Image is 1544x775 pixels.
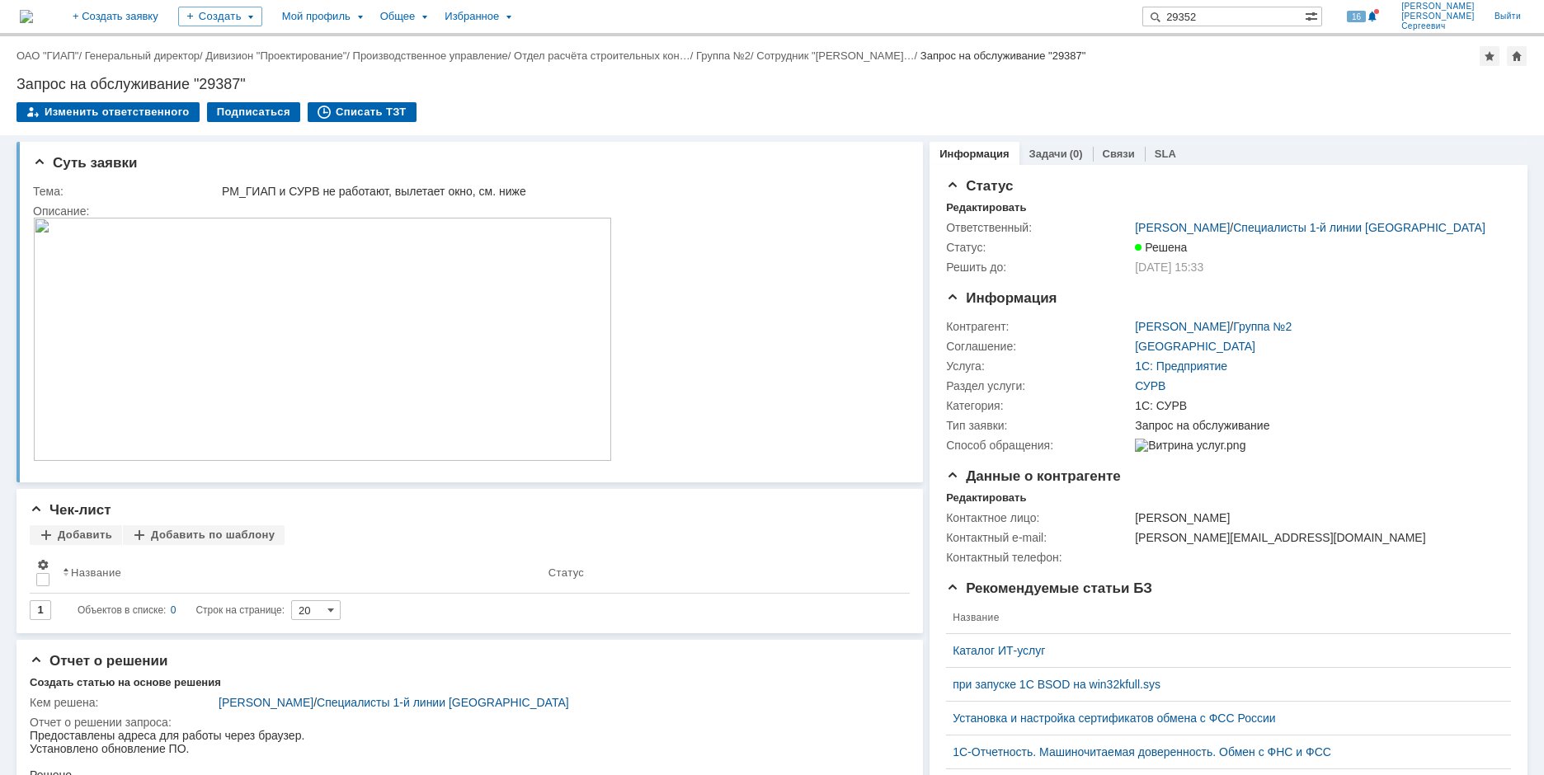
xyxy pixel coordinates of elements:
[353,49,508,62] a: Производственное управление
[1135,261,1203,274] span: [DATE] 15:33
[56,552,542,594] th: Название
[953,712,1491,725] a: Установка и настройка сертификатов обмена с ФСС России
[1135,241,1187,254] span: Решена
[514,49,690,62] a: Отдел расчёта строительных кон…
[36,558,49,571] span: Настройки
[756,49,920,62] div: /
[946,399,1132,412] div: Категория:
[1135,221,1230,234] a: [PERSON_NAME]
[946,241,1132,254] div: Статус:
[1135,221,1485,234] div: /
[1029,148,1067,160] a: Задачи
[1347,11,1366,22] span: 16
[1135,379,1165,392] a: СУРВ
[946,320,1132,333] div: Контрагент:
[33,185,219,198] div: Тема:
[953,644,1491,657] a: Каталог ИТ-услуг
[1135,320,1292,333] div: /
[1135,320,1230,333] a: [PERSON_NAME]
[939,148,1009,160] a: Информация
[1070,148,1083,160] div: (0)
[1103,148,1135,160] a: Связи
[30,653,167,669] span: Отчет о решении
[30,716,901,729] div: Отчет о решении запроса:
[548,566,584,579] div: Статус
[946,340,1132,353] div: Соглашение:
[920,49,1086,62] div: Запрос на обслуживание "29387"
[946,221,1132,234] div: Ответственный:
[78,604,166,616] span: Объектов в списке:
[219,696,313,709] a: [PERSON_NAME]
[205,49,346,62] a: Дивизион "Проектирование"
[946,290,1057,306] span: Информация
[30,696,215,709] div: Кем решена:
[946,439,1132,452] div: Способ обращения:
[20,10,33,23] img: logo
[946,468,1121,484] span: Данные о контрагенте
[946,178,1013,194] span: Статус
[85,49,200,62] a: Генеральный директор
[219,696,898,709] div: /
[946,491,1026,505] div: Редактировать
[1135,511,1502,524] div: [PERSON_NAME]
[33,155,137,171] span: Суть заявки
[1135,359,1227,373] a: 1С: Предприятие
[946,580,1152,596] span: Рекомендуемые статьи БЗ
[1233,320,1292,333] a: Группа №2
[16,49,85,62] div: /
[1155,148,1176,160] a: SLA
[946,261,1132,274] div: Решить до:
[946,201,1026,214] div: Редактировать
[1401,12,1475,21] span: [PERSON_NAME]
[353,49,515,62] div: /
[946,511,1132,524] div: Контактное лицо:
[178,7,262,26] div: Создать
[222,185,898,198] div: PM_ГИАП и СУРВ не работают, вылетает окно, см. ниже
[78,600,285,620] i: Строк на странице:
[946,379,1132,392] div: Раздел услуги:
[1135,439,1245,452] img: Витрина услуг.png
[756,49,914,62] a: Сотрудник "[PERSON_NAME]…
[317,696,569,709] a: Специалисты 1-й линии [GEOGRAPHIC_DATA]
[1135,399,1502,412] div: 1C: СУРВ
[20,10,33,23] a: Перейти на домашнюю страницу
[33,204,901,218] div: Описание:
[16,76,1528,92] div: Запрос на обслуживание "29387"
[1305,7,1321,23] span: Расширенный поиск
[1135,340,1255,353] a: [GEOGRAPHIC_DATA]
[1135,531,1502,544] div: [PERSON_NAME][EMAIL_ADDRESS][DOMAIN_NAME]
[30,676,221,689] div: Создать статью на основе решения
[953,678,1491,691] a: при запуске 1С BSOD на win32kfull.sys
[953,745,1491,759] a: 1С-Отчетность. Машиночитаемая доверенность. Обмен с ФНС и ФСС
[171,600,177,620] div: 0
[85,49,206,62] div: /
[696,49,756,62] div: /
[205,49,352,62] div: /
[1233,221,1485,234] a: Специалисты 1-й линии [GEOGRAPHIC_DATA]
[30,502,111,518] span: Чек-лист
[946,531,1132,544] div: Контактный e-mail:
[946,602,1498,634] th: Название
[1401,21,1475,31] span: Сергеевич
[1507,46,1527,66] div: Сделать домашней страницей
[696,49,751,62] a: Группа №2
[16,49,78,62] a: ОАО "ГИАП"
[1480,46,1499,66] div: Добавить в избранное
[946,359,1132,373] div: Услуга:
[514,49,696,62] div: /
[1401,2,1475,12] span: [PERSON_NAME]
[946,419,1132,432] div: Тип заявки:
[946,551,1132,564] div: Контактный телефон:
[71,566,121,579] div: Название
[1135,419,1502,432] div: Запрос на обслуживание
[542,552,897,594] th: Статус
